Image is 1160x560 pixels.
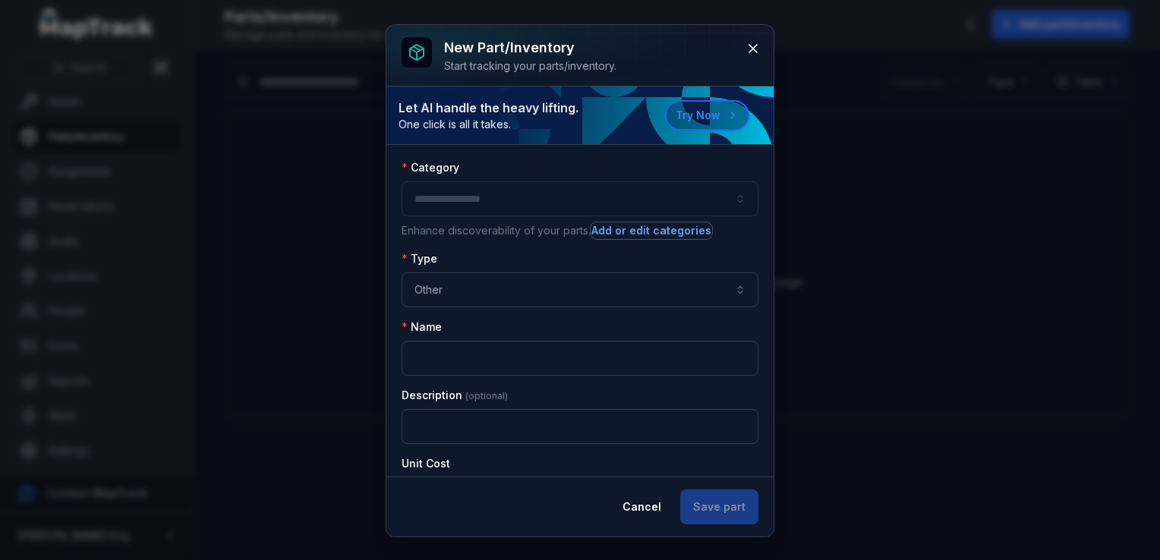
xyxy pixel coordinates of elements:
[402,319,442,335] label: Name
[591,222,712,239] button: Add or edit categories
[610,489,674,524] button: Cancel
[399,99,578,117] strong: Let AI handle the heavy lifting.
[665,100,749,131] button: Try Now
[402,222,758,239] p: Enhance discoverability of your parts.
[402,456,450,471] label: Unit Cost
[402,160,459,175] label: Category
[402,272,758,307] button: Other
[399,117,578,132] span: One click is all it takes.
[402,409,758,444] input: :r85:-form-item-label
[402,251,437,266] label: Type
[402,388,508,403] label: Description
[402,341,758,376] input: :r84:-form-item-label
[444,37,616,58] h3: New part/inventory
[444,58,616,74] div: Start tracking your parts/inventory.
